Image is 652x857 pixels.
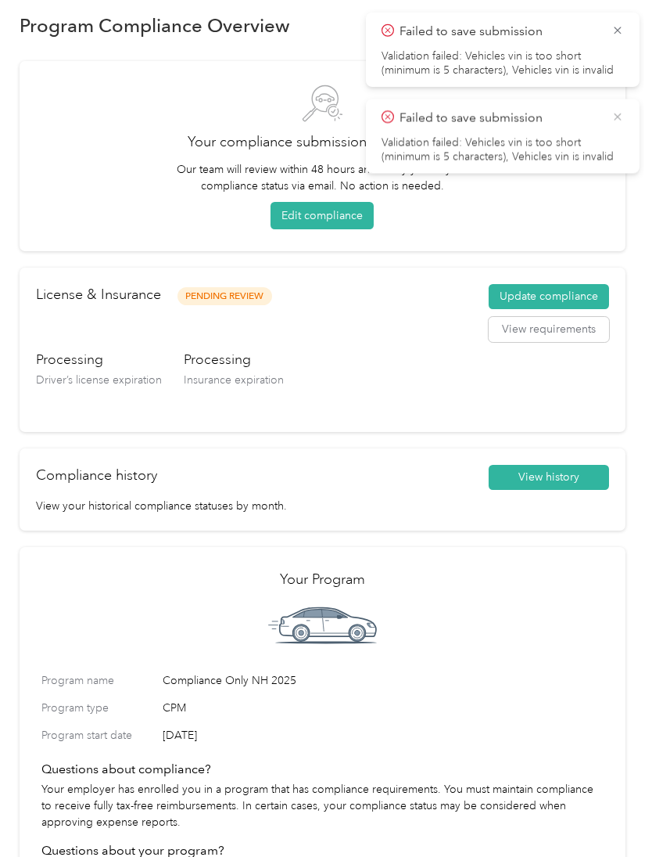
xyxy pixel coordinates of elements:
[41,672,157,689] label: Program name
[184,373,284,387] span: Insurance expiration
[564,769,652,857] iframe: Everlance-gr Chat Button Frame
[382,136,624,164] li: Validation failed: Vehicles vin is too short (minimum is 5 characters), Vehicles vin is invalid
[270,202,374,229] button: Edit compliance
[41,700,157,716] label: Program type
[41,727,157,744] label: Program start date
[36,350,162,369] h3: Processing
[489,317,609,342] button: View requirements
[489,284,609,309] button: Update compliance
[177,287,272,305] span: Pending Review
[489,465,609,490] button: View history
[399,22,600,41] p: Failed to save submission
[184,350,284,369] h3: Processing
[399,109,600,128] p: Failed to save submission
[169,161,475,194] p: Our team will review within 48 hours and notify you of your compliance status via email. No actio...
[36,284,161,305] h2: License & Insurance
[36,373,162,387] span: Driver’s license expiration
[382,49,624,77] li: Validation failed: Vehicles vin is too short (minimum is 5 characters), Vehicles vin is invalid
[41,760,604,779] h4: Questions about compliance?
[163,672,604,689] span: Compliance Only NH 2025
[20,17,290,34] h1: Program Compliance Overview
[36,498,609,514] p: View your historical compliance statuses by month.
[36,465,157,486] h2: Compliance history
[41,781,604,830] p: Your employer has enrolled you in a program that has compliance requirements. You must maintain c...
[41,569,604,590] h2: Your Program
[163,700,604,716] span: CPM
[163,727,604,744] span: [DATE]
[41,131,604,153] h2: Your compliance submission is processing.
